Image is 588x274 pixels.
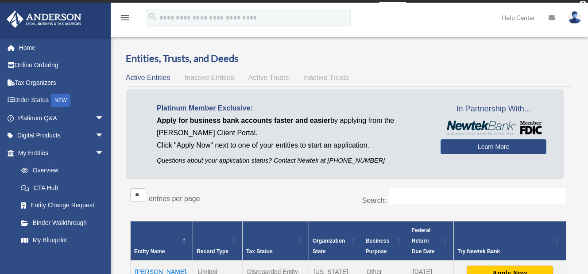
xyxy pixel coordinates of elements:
[157,139,427,152] p: Click "Apply Now" next to one of your entities to start an application.
[6,127,117,145] a: Digital Productsarrow_drop_down
[6,109,117,127] a: Platinum Q&Aarrow_drop_down
[157,155,427,166] p: Questions about your application status? Contact Newtek at [PHONE_NUMBER]
[243,221,309,261] th: Tax Status: Activate to sort
[148,12,158,22] i: search
[445,121,542,135] img: NewtekBankLogoSM.png
[95,127,113,145] span: arrow_drop_down
[149,195,200,202] label: entries per page
[248,74,289,81] span: Active Trusts
[197,248,228,255] span: Record Type
[457,246,553,257] div: Try Newtek Bank
[313,238,345,255] span: Organization State
[134,248,165,255] span: Entity Name
[95,144,113,162] span: arrow_drop_down
[182,2,375,13] div: Get a chance to win 6 months of Platinum for free just by filling out this
[408,221,453,261] th: Federal Return Due Date: Activate to sort
[362,197,387,204] label: Search:
[126,52,571,65] h3: Entities, Trusts, and Deeds
[4,11,84,28] img: Anderson Advisors Platinum Portal
[51,94,70,107] div: NEW
[6,57,117,74] a: Online Ordering
[193,221,243,261] th: Record Type: Activate to sort
[157,102,427,114] p: Platinum Member Exclusive:
[12,214,113,232] a: Binder Walkthrough
[185,74,234,81] span: Inactive Entities
[131,221,193,261] th: Entity Name: Activate to invert sorting
[12,232,113,249] a: My Blueprint
[12,197,113,214] a: Entity Change Request
[6,144,113,162] a: My Entitiesarrow_drop_down
[303,74,349,81] span: Inactive Trusts
[580,1,586,7] div: close
[120,15,130,23] a: menu
[6,91,117,110] a: Order StatusNEW
[366,238,389,255] span: Business Purpose
[157,117,330,124] span: Apply for business bank accounts faster and easier
[126,74,170,81] span: Active Entities
[120,12,130,23] i: menu
[246,248,273,255] span: Tax Status
[6,39,117,57] a: Home
[412,227,435,255] span: Federal Return Due Date
[12,179,113,197] a: CTA Hub
[568,11,581,24] img: User Pic
[441,139,546,154] a: Learn More
[6,74,117,91] a: Tax Organizers
[157,114,427,139] p: by applying from the [PERSON_NAME] Client Portal.
[454,221,566,261] th: Try Newtek Bank : Activate to sort
[379,2,406,13] a: survey
[12,162,108,179] a: Overview
[441,102,546,116] span: In Partnership With...
[95,109,113,127] span: arrow_drop_down
[362,221,408,261] th: Business Purpose: Activate to sort
[309,221,362,261] th: Organization State: Activate to sort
